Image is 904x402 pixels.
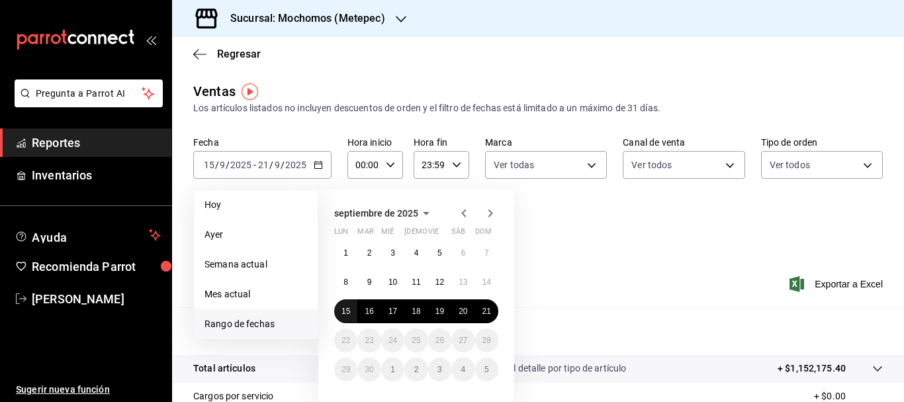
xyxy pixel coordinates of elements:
[193,81,236,101] div: Ventas
[475,241,498,265] button: 7 de septiembre de 2025
[475,270,498,294] button: 14 de septiembre de 2025
[381,241,404,265] button: 3 de septiembre de 2025
[36,87,142,101] span: Pregunta a Parrot AI
[204,228,307,242] span: Ayer
[334,299,357,323] button: 15 de septiembre de 2025
[381,299,404,323] button: 17 de septiembre de 2025
[32,166,161,184] span: Inventarios
[193,48,261,60] button: Regresar
[381,358,404,381] button: 1 de octubre de 2025
[414,248,419,258] abbr: 4 de septiembre de 2025
[428,227,439,241] abbr: viernes
[357,227,373,241] abbr: martes
[215,160,219,170] span: /
[146,34,156,45] button: open_drawer_menu
[367,277,372,287] abbr: 9 de septiembre de 2025
[16,383,161,397] span: Sugerir nueva función
[381,270,404,294] button: 10 de septiembre de 2025
[404,270,428,294] button: 11 de septiembre de 2025
[475,227,492,241] abbr: domingo
[461,248,465,258] abbr: 6 de septiembre de 2025
[269,160,273,170] span: /
[388,307,397,316] abbr: 17 de septiembre de 2025
[428,270,451,294] button: 12 de septiembre de 2025
[437,365,442,374] abbr: 3 de octubre de 2025
[204,198,307,212] span: Hoy
[404,241,428,265] button: 4 de septiembre de 2025
[285,160,307,170] input: ----
[365,365,373,374] abbr: 30 de septiembre de 2025
[357,241,381,265] button: 2 de septiembre de 2025
[482,277,491,287] abbr: 14 de septiembre de 2025
[274,160,281,170] input: --
[778,362,846,376] p: + $1,152,175.40
[357,358,381,381] button: 30 de septiembre de 2025
[32,227,144,243] span: Ayuda
[484,365,489,374] abbr: 5 de octubre de 2025
[437,248,442,258] abbr: 5 de septiembre de 2025
[341,336,350,345] abbr: 22 de septiembre de 2025
[428,299,451,323] button: 19 de septiembre de 2025
[435,336,444,345] abbr: 26 de septiembre de 2025
[390,365,395,374] abbr: 1 de octubre de 2025
[459,307,467,316] abbr: 20 de septiembre de 2025
[451,328,475,352] button: 27 de septiembre de 2025
[485,138,607,147] label: Marca
[193,362,255,376] p: Total artículos
[226,160,230,170] span: /
[494,158,534,172] span: Ver todas
[451,358,475,381] button: 4 de octubre de 2025
[217,48,261,60] span: Regresar
[412,277,420,287] abbr: 11 de septiembre de 2025
[334,241,357,265] button: 1 de septiembre de 2025
[388,277,397,287] abbr: 10 de septiembre de 2025
[404,299,428,323] button: 18 de septiembre de 2025
[390,248,395,258] abbr: 3 de septiembre de 2025
[257,160,269,170] input: --
[631,158,672,172] span: Ver todos
[357,270,381,294] button: 9 de septiembre de 2025
[347,138,403,147] label: Hora inicio
[193,138,332,147] label: Fecha
[451,227,465,241] abbr: sábado
[357,328,381,352] button: 23 de septiembre de 2025
[204,287,307,301] span: Mes actual
[334,358,357,381] button: 29 de septiembre de 2025
[204,317,307,331] span: Rango de fechas
[32,134,161,152] span: Reportes
[230,160,252,170] input: ----
[461,365,465,374] abbr: 4 de octubre de 2025
[761,138,883,147] label: Tipo de orden
[341,307,350,316] abbr: 15 de septiembre de 2025
[435,307,444,316] abbr: 19 de septiembre de 2025
[367,248,372,258] abbr: 2 de septiembre de 2025
[792,276,883,292] button: Exportar a Excel
[412,336,420,345] abbr: 25 de septiembre de 2025
[365,336,373,345] abbr: 23 de septiembre de 2025
[381,328,404,352] button: 24 de septiembre de 2025
[15,79,163,107] button: Pregunta a Parrot AI
[482,307,491,316] abbr: 21 de septiembre de 2025
[32,290,161,308] span: [PERSON_NAME]
[475,328,498,352] button: 28 de septiembre de 2025
[428,358,451,381] button: 3 de octubre de 2025
[334,328,357,352] button: 22 de septiembre de 2025
[451,241,475,265] button: 6 de septiembre de 2025
[334,208,418,219] span: septiembre de 2025
[193,101,883,115] div: Los artículos listados no incluyen descuentos de orden y el filtro de fechas está limitado a un m...
[404,227,482,241] abbr: jueves
[388,336,397,345] abbr: 24 de septiembre de 2025
[242,83,258,100] img: Tooltip marker
[475,299,498,323] button: 21 de septiembre de 2025
[343,277,348,287] abbr: 8 de septiembre de 2025
[404,328,428,352] button: 25 de septiembre de 2025
[404,358,428,381] button: 2 de octubre de 2025
[451,299,475,323] button: 20 de septiembre de 2025
[381,227,394,241] abbr: miércoles
[9,96,163,110] a: Pregunta a Parrot AI
[219,160,226,170] input: --
[484,248,489,258] abbr: 7 de septiembre de 2025
[334,227,348,241] abbr: lunes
